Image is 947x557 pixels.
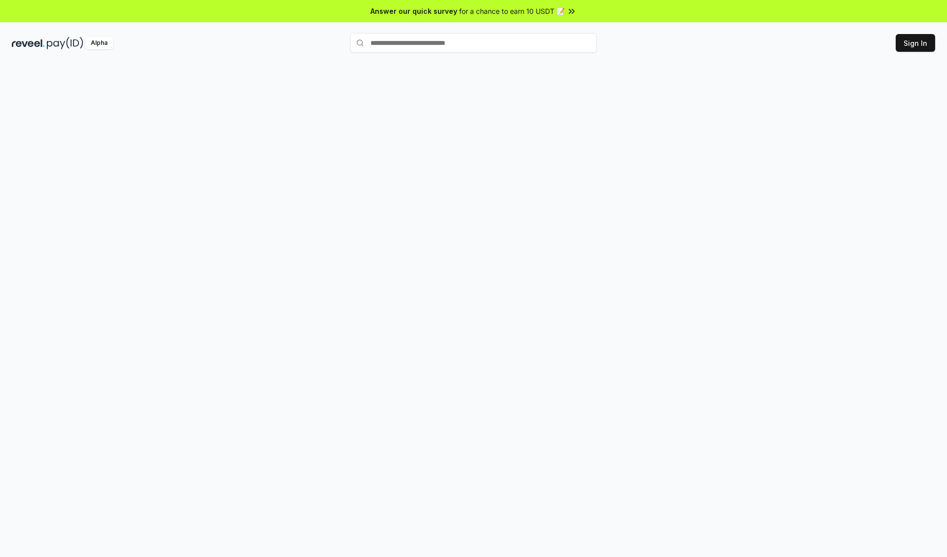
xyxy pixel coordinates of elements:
div: Alpha [85,37,113,49]
img: reveel_dark [12,37,45,49]
button: Sign In [896,34,935,52]
span: Answer our quick survey [370,6,457,16]
img: pay_id [47,37,83,49]
span: for a chance to earn 10 USDT 📝 [459,6,565,16]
